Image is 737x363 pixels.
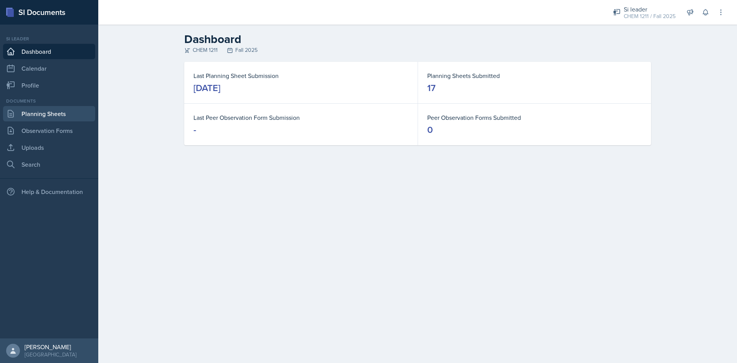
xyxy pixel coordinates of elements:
[3,61,95,76] a: Calendar
[3,78,95,93] a: Profile
[624,12,676,20] div: CHEM 1211 / Fall 2025
[427,71,642,80] dt: Planning Sheets Submitted
[3,123,95,138] a: Observation Forms
[25,343,76,351] div: [PERSON_NAME]
[624,5,676,14] div: Si leader
[184,32,651,46] h2: Dashboard
[25,351,76,358] div: [GEOGRAPHIC_DATA]
[193,113,408,122] dt: Last Peer Observation Form Submission
[3,44,95,59] a: Dashboard
[3,106,95,121] a: Planning Sheets
[427,82,436,94] div: 17
[3,140,95,155] a: Uploads
[193,71,408,80] dt: Last Planning Sheet Submission
[184,46,651,54] div: CHEM 1211 Fall 2025
[193,124,196,136] div: -
[3,98,95,104] div: Documents
[3,157,95,172] a: Search
[193,82,220,94] div: [DATE]
[3,35,95,42] div: Si leader
[3,184,95,199] div: Help & Documentation
[427,124,433,136] div: 0
[427,113,642,122] dt: Peer Observation Forms Submitted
